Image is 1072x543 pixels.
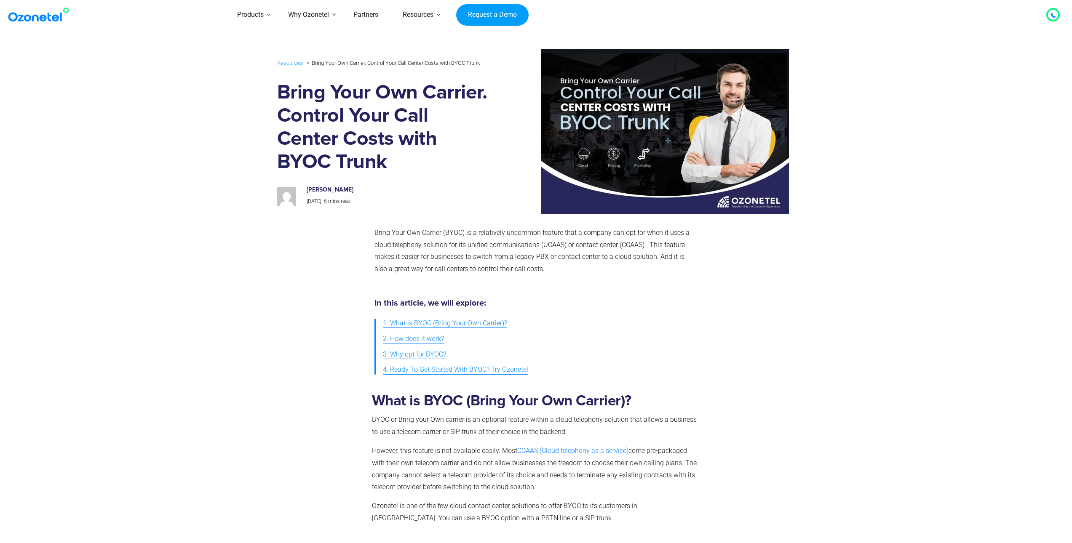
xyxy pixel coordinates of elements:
[372,394,631,408] strong: What is BYOC (Bring Your Own Carrier)?
[383,349,446,361] span: 3. Why opt for BYOC?
[383,333,444,345] span: 2. How does it work?
[517,447,628,455] a: CCAAS (Cloud telephony as a service)
[307,198,321,204] span: [DATE]
[307,186,484,194] h6: [PERSON_NAME]
[372,414,697,438] p: BYOC or Bring your Own carrier is an optional feature within a cloud telephony solution that allo...
[456,4,528,26] a: Request a Demo
[328,198,350,204] span: mins read
[374,299,694,307] h5: In this article, we will explore:
[372,500,697,524] p: Ozonetel is one of the few cloud contact center solutions to offer BYOC to its customers in [GEOG...
[372,445,697,493] p: However, this feature is not available easily. Most come pre-packaged with their own telecom carr...
[277,81,493,174] h1: Bring Your Own Carrier. Control Your Call Center Costs with BYOC Trunk
[383,317,507,330] span: 1. What is BYOC (Bring Your Own Carrier)?
[383,331,444,347] a: 2. How does it work?
[277,58,303,68] a: Resources
[383,364,528,376] span: 4. Ready To Get Started With BYOC? Try Ozonetel
[383,347,446,362] a: 3. Why opt for BYOC?
[383,362,528,378] a: 4. Ready To Get Started With BYOC? Try Ozonetel
[374,227,694,275] p: Bring Your Own Carrier (BYOC) is a relatively uncommon feature that a company can opt for when it...
[277,187,296,206] img: ccd51dcc6b70bf1fbe0579ea970ecb4917491bb0517df2acb65846e8d9adaf97
[324,198,327,204] span: 6
[307,197,484,206] p: |
[383,316,507,331] a: 1. What is BYOC (Bring Your Own Carrier)?
[305,58,480,68] li: Bring Your Own Carrier. Control Your Call Center Costs with BYOC Trunk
